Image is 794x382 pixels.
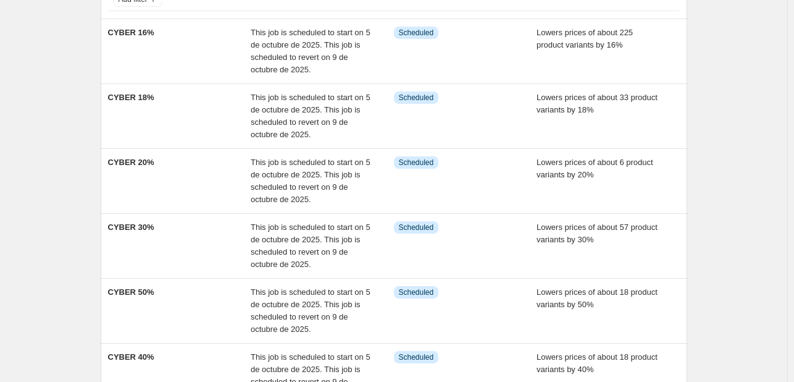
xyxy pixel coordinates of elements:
[537,158,653,179] span: Lowers prices of about 6 product variants by 20%
[537,93,658,114] span: Lowers prices of about 33 product variants by 18%
[399,28,434,38] span: Scheduled
[108,93,154,102] span: CYBER 18%
[399,287,434,297] span: Scheduled
[251,223,370,269] span: This job is scheduled to start on 5 de octubre de 2025. This job is scheduled to revert on 9 de o...
[108,158,154,167] span: CYBER 20%
[399,352,434,362] span: Scheduled
[399,223,434,232] span: Scheduled
[108,352,154,362] span: CYBER 40%
[251,287,370,334] span: This job is scheduled to start on 5 de octubre de 2025. This job is scheduled to revert on 9 de o...
[108,28,154,37] span: CYBER 16%
[251,28,370,74] span: This job is scheduled to start on 5 de octubre de 2025. This job is scheduled to revert on 9 de o...
[537,223,658,244] span: Lowers prices of about 57 product variants by 30%
[251,93,370,139] span: This job is scheduled to start on 5 de octubre de 2025. This job is scheduled to revert on 9 de o...
[108,223,154,232] span: CYBER 30%
[108,287,154,297] span: CYBER 50%
[537,287,658,309] span: Lowers prices of about 18 product variants by 50%
[537,352,658,374] span: Lowers prices of about 18 product variants by 40%
[399,158,434,168] span: Scheduled
[251,158,370,204] span: This job is scheduled to start on 5 de octubre de 2025. This job is scheduled to revert on 9 de o...
[537,28,633,49] span: Lowers prices of about 225 product variants by 16%
[399,93,434,103] span: Scheduled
